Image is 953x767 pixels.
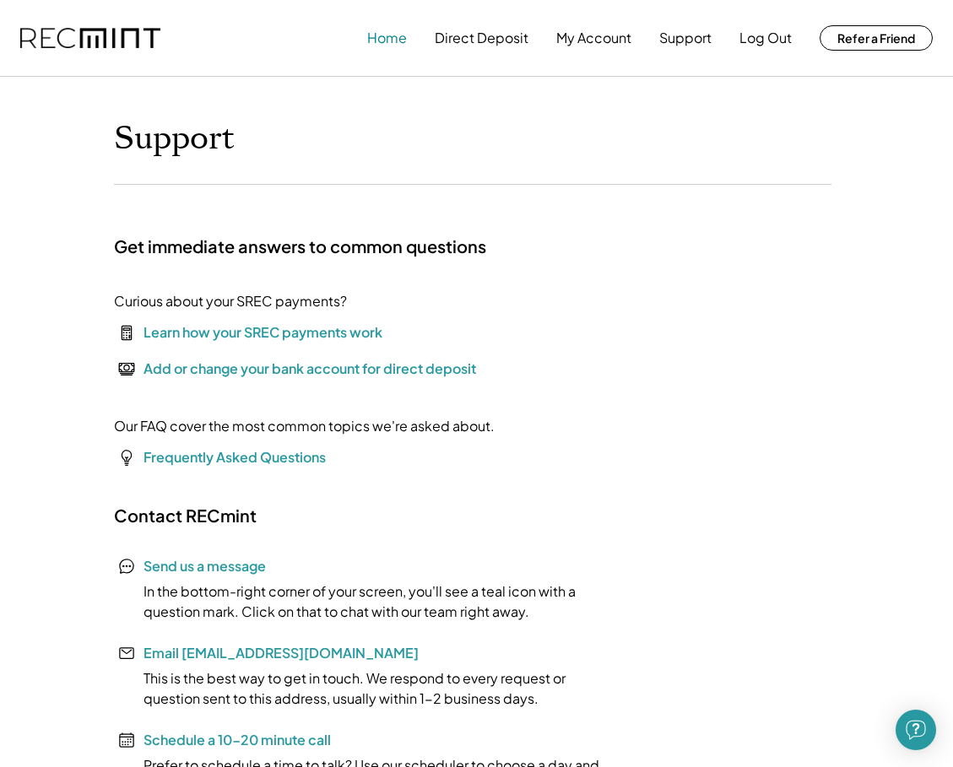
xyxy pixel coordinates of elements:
[556,21,631,55] button: My Account
[143,448,326,466] a: Frequently Asked Questions
[367,21,407,55] button: Home
[896,710,936,750] div: Open Intercom Messenger
[659,21,712,55] button: Support
[114,119,235,159] h1: Support
[143,557,266,575] font: Send us a message
[114,235,486,257] h2: Get immediate answers to common questions
[114,668,620,709] div: This is the best way to get in touch. We respond to every request or question sent to this addres...
[114,505,257,527] h2: Contact RECmint
[143,644,419,662] a: Email [EMAIL_ADDRESS][DOMAIN_NAME]
[143,731,331,748] a: Schedule a 10-20 minute call
[143,322,382,343] div: Learn how your SREC payments work
[114,416,495,436] div: Our FAQ cover the most common topics we're asked about.
[20,28,160,49] img: recmint-logotype%403x.png
[114,581,620,622] div: In the bottom-right corner of your screen, you'll see a teal icon with a question mark. Click on ...
[739,21,792,55] button: Log Out
[114,291,347,311] div: Curious about your SREC payments?
[143,359,476,379] div: Add or change your bank account for direct deposit
[820,25,933,51] button: Refer a Friend
[435,21,528,55] button: Direct Deposit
